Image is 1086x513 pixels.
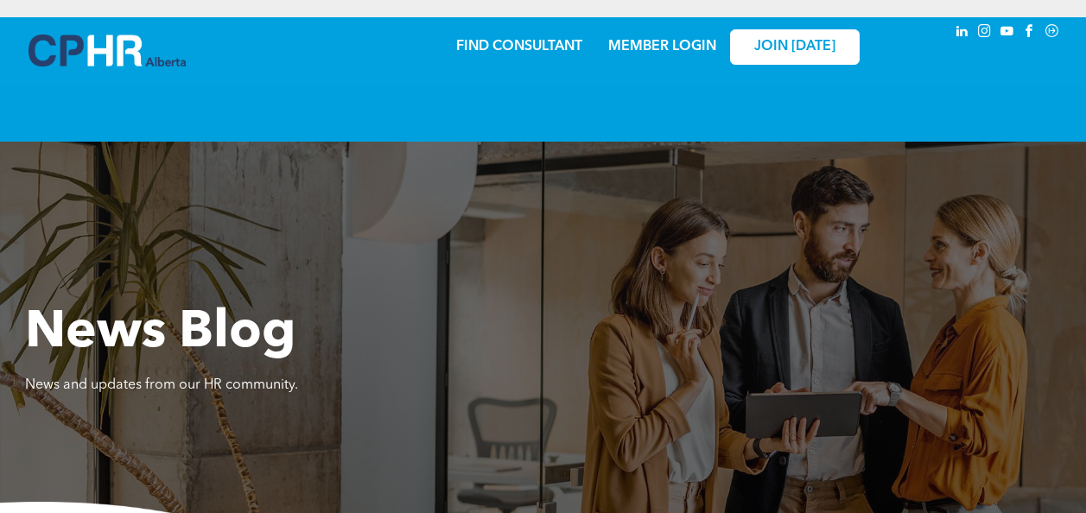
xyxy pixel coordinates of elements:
[608,40,716,54] a: MEMBER LOGIN
[25,378,298,392] span: News and updates from our HR community.
[975,22,994,45] a: instagram
[29,35,186,66] img: A blue and white logo for cp alberta
[754,39,835,55] span: JOIN [DATE]
[998,22,1017,45] a: youtube
[456,40,582,54] a: FIND CONSULTANT
[730,29,860,65] a: JOIN [DATE]
[1020,22,1039,45] a: facebook
[953,22,972,45] a: linkedin
[1043,22,1062,45] a: Social network
[25,307,295,359] span: News Blog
